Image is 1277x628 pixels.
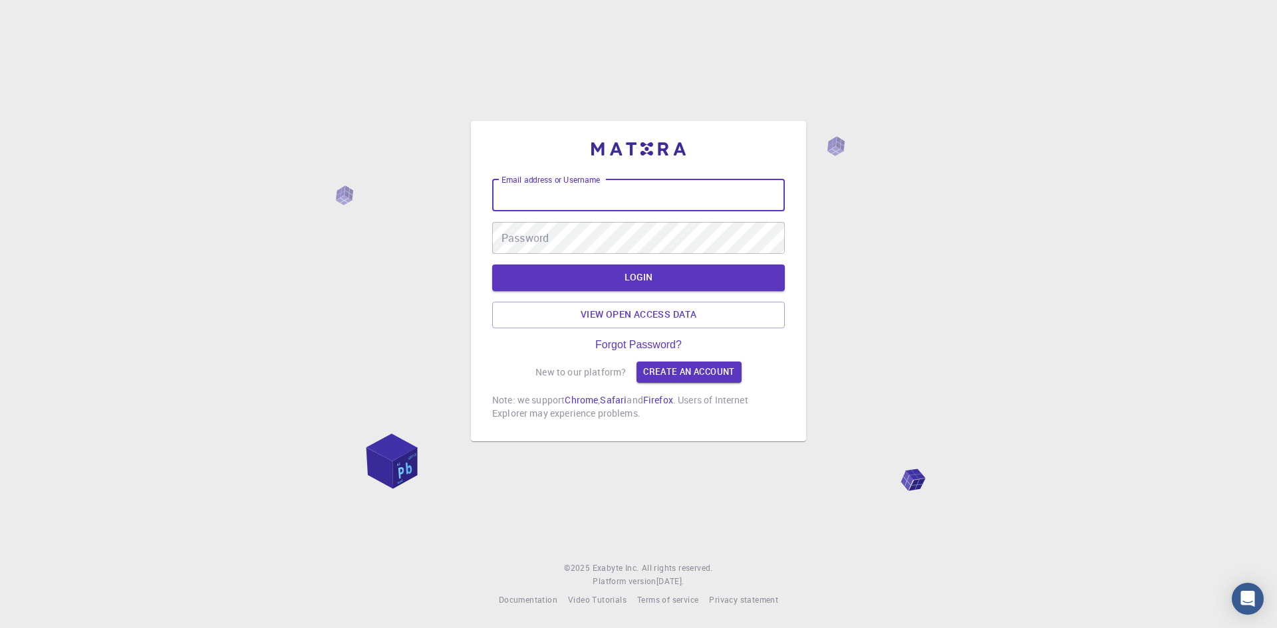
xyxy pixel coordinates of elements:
[643,393,673,406] a: Firefox
[499,593,557,607] a: Documentation
[593,562,639,575] a: Exabyte Inc.
[492,264,785,291] button: LOGIN
[499,594,557,605] span: Documentation
[656,576,684,586] span: [DATE] .
[656,575,684,588] a: [DATE].
[492,393,785,420] p: Note: we support , and . Users of Internet Explorer may experience problems.
[595,339,682,351] a: Forgot Password?
[593,562,639,573] span: Exabyte Inc.
[501,174,600,185] label: Email address or Username
[564,562,592,575] span: © 2025
[637,593,698,607] a: Terms of service
[568,594,627,605] span: Video Tutorials
[1232,583,1264,615] div: Open Intercom Messenger
[565,393,598,406] a: Chrome
[637,362,741,383] a: Create an account
[709,593,778,607] a: Privacy statement
[535,366,626,379] p: New to our platform?
[600,393,627,406] a: Safari
[637,594,698,605] span: Terms of service
[642,562,713,575] span: All rights reserved.
[593,575,656,588] span: Platform version
[709,594,778,605] span: Privacy statement
[492,302,785,328] a: View open access data
[568,593,627,607] a: Video Tutorials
